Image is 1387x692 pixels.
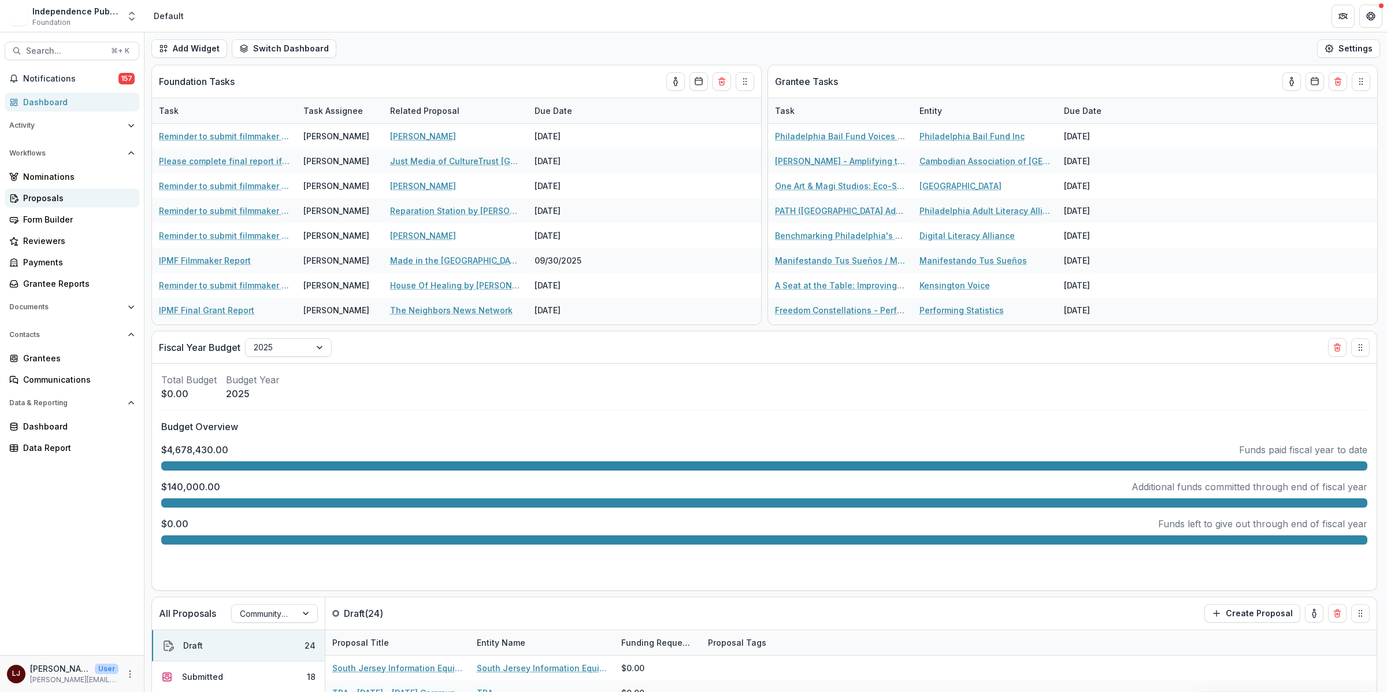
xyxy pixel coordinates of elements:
[390,279,521,291] a: House Of Healing by [PERSON_NAME]
[528,198,614,223] div: [DATE]
[23,256,130,268] div: Payments
[701,630,845,655] div: Proposal Tags
[390,205,521,217] a: Reparation Station by [PERSON_NAME]
[1329,72,1347,91] button: Delete card
[919,254,1027,267] a: Manifestando Tus Sueños
[296,98,383,123] div: Task Assignee
[182,671,223,683] div: Submitted
[775,75,838,88] p: Grantee Tasks
[390,180,456,192] a: [PERSON_NAME]
[123,667,137,681] button: More
[9,331,123,339] span: Contacts
[159,254,251,267] a: IPMF Filmmaker Report
[919,279,990,291] a: Kensington Voice
[5,370,139,389] a: Communications
[159,130,290,142] a: Reminder to submit filmmaker report
[152,105,186,117] div: Task
[1359,5,1382,28] button: Get Help
[152,98,296,123] div: Task
[1328,338,1347,357] button: Delete card
[344,606,431,620] p: Draft ( 24 )
[9,7,28,25] img: Independence Public Media Foundation
[23,373,130,386] div: Communications
[303,230,369,242] div: [PERSON_NAME]
[226,373,280,387] p: Budget Year
[161,443,228,457] p: $4,678,430.00
[919,205,1050,217] a: Philadelphia Adult Literacy Alliance
[689,72,708,91] button: Calendar
[5,438,139,457] a: Data Report
[768,98,913,123] div: Task
[1328,604,1347,623] button: Delete card
[1239,443,1367,457] p: Funds paid fiscal year to date
[9,399,123,407] span: Data & Reporting
[32,5,119,17] div: Independence Public Media Foundation
[303,205,369,217] div: [PERSON_NAME]
[5,253,139,272] a: Payments
[528,223,614,248] div: [DATE]
[23,192,130,204] div: Proposals
[1057,273,1144,298] div: [DATE]
[183,639,203,652] div: Draft
[159,180,290,192] a: Reminder to submit filmmaker report
[1057,98,1144,123] div: Due Date
[307,671,316,683] div: 18
[5,298,139,316] button: Open Documents
[5,274,139,293] a: Grantee Reports
[5,69,139,88] button: Notifications157
[159,606,216,620] p: All Proposals
[296,105,370,117] div: Task Assignee
[5,92,139,112] a: Dashboard
[919,304,1004,316] a: Performing Statistics
[383,105,466,117] div: Related Proposal
[919,155,1050,167] a: Cambodian Association of [GEOGRAPHIC_DATA]
[159,341,240,354] p: Fiscal Year Budget
[325,637,396,649] div: Proposal Title
[5,167,139,186] a: Nominations
[1057,173,1144,198] div: [DATE]
[5,144,139,162] button: Open Workflows
[161,420,1367,434] p: Budget Overview
[23,277,130,290] div: Grantee Reports
[701,637,773,649] div: Proposal Tags
[919,230,1015,242] a: Digital Literacy Alliance
[305,639,316,652] div: 24
[775,180,906,192] a: One Art & Magi Studios: Eco-Sustainable Multimedia Lab for the Future - One Art Community Center
[26,46,104,56] span: Search...
[161,480,220,494] p: $140,000.00
[614,630,701,655] div: Funding Requested
[390,155,521,167] a: Just Media of CultureTrust [GEOGRAPHIC_DATA]
[32,17,71,28] span: Foundation
[124,5,140,28] button: Open entity switcher
[528,98,614,123] div: Due Date
[621,662,644,674] div: $0.00
[5,349,139,368] a: Grantees
[1352,72,1370,91] button: Drag
[1351,338,1370,357] button: Drag
[470,630,614,655] div: Entity Name
[775,205,906,217] a: PATH ([GEOGRAPHIC_DATA] Adult Teaching Hub) Digital Literacy Professional Development Portal - [G...
[1057,124,1144,149] div: [DATE]
[23,442,130,454] div: Data Report
[325,630,470,655] div: Proposal Title
[775,254,906,267] a: Manifestando Tus Sueños / Manifesting your Dreams - Manifestando Tus Sueños
[775,279,906,291] a: A Seat at the Table: Improving Community Wellness Through Communication Equity - Kensington Voice
[528,173,614,198] div: [DATE]
[919,130,1025,142] a: Philadelphia Bail Fund Inc
[159,155,290,167] a: Please complete final report if not renewing.
[470,637,532,649] div: Entity Name
[919,180,1002,192] a: [GEOGRAPHIC_DATA]
[1351,604,1370,623] button: Drag
[5,231,139,250] a: Reviewers
[159,304,254,316] a: IPMF Final Grant Report
[9,303,123,311] span: Documents
[1057,248,1144,273] div: [DATE]
[383,98,528,123] div: Related Proposal
[161,373,217,387] p: Total Budget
